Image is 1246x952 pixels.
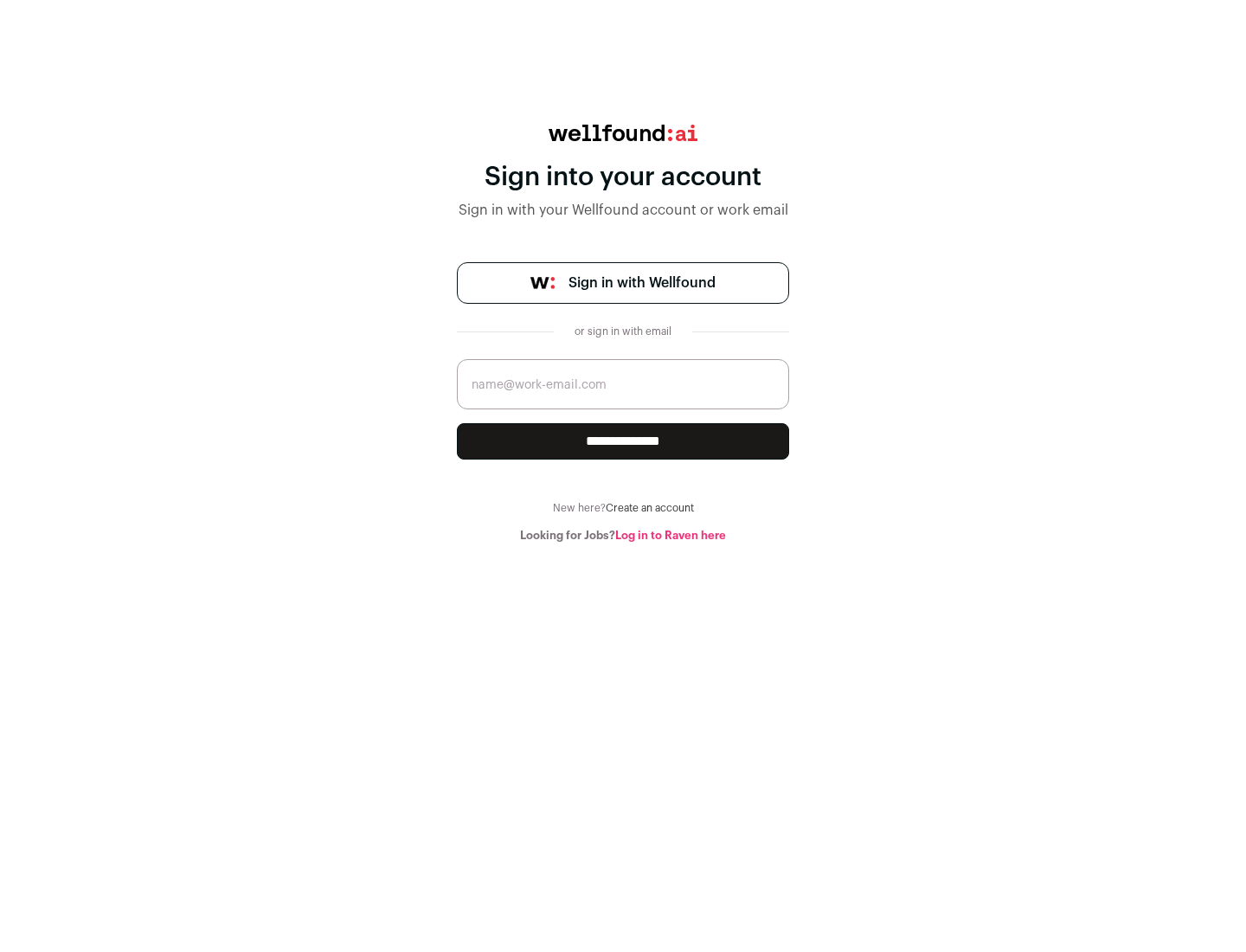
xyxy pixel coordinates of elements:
[606,503,694,513] a: Create an account
[615,530,726,541] a: Log in to Raven here
[457,200,789,221] div: Sign in with your Wellfound account or work email
[568,325,678,338] div: or sign in with email
[568,273,716,293] span: Sign in with Wellfound
[549,125,697,141] img: wellfound:ai
[457,162,789,193] div: Sign into your account
[457,262,789,304] a: Sign in with Wellfound
[530,277,555,289] img: wellfound-symbol-flush-black-fb3c872781a75f747ccb3a119075da62bfe97bd399995f84a933054e44a575c4.png
[457,501,789,515] div: New here?
[457,359,789,409] input: name@work-email.com
[457,529,789,543] div: Looking for Jobs?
